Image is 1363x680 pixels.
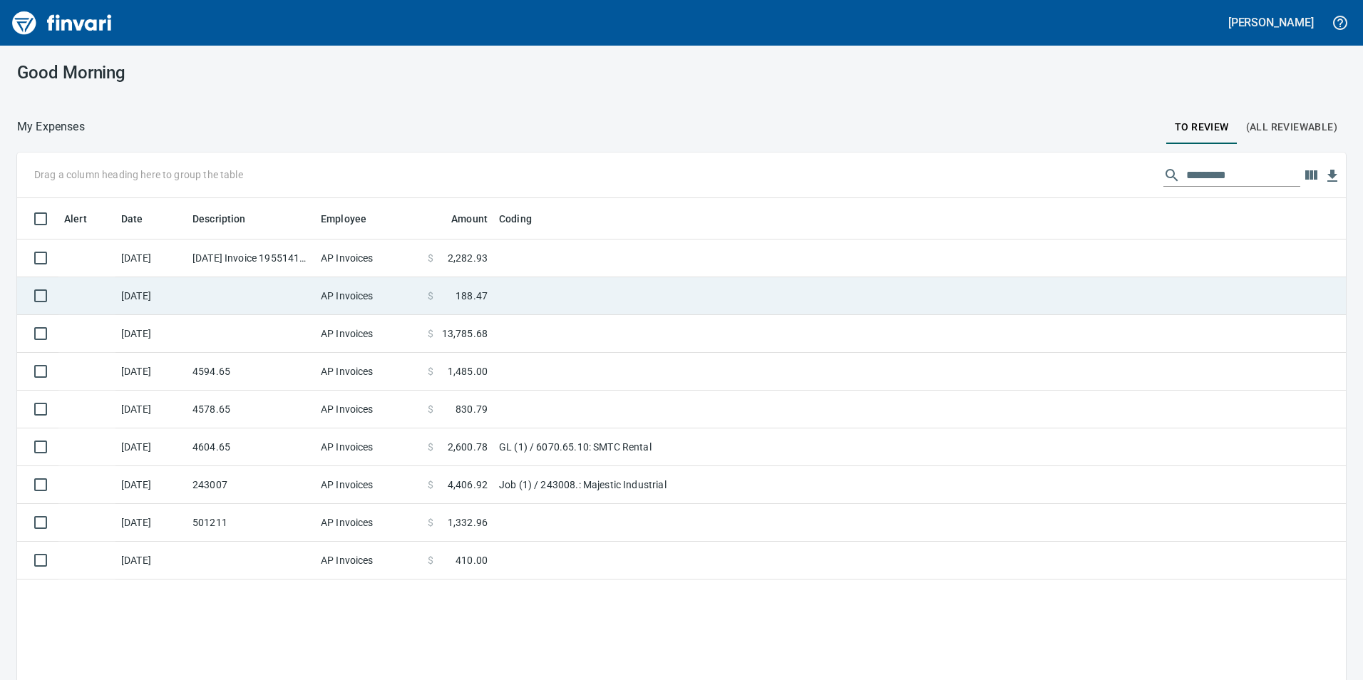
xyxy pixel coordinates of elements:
[115,542,187,579] td: [DATE]
[115,466,187,504] td: [DATE]
[192,210,264,227] span: Description
[1175,118,1229,136] span: To Review
[428,289,433,303] span: $
[428,515,433,530] span: $
[315,542,422,579] td: AP Invoices
[451,210,488,227] span: Amount
[493,466,850,504] td: Job (1) / 243008.: Majestic Industrial
[499,210,550,227] span: Coding
[315,239,422,277] td: AP Invoices
[115,353,187,391] td: [DATE]
[187,428,315,466] td: 4604.65
[9,6,115,40] img: Finvari
[448,440,488,454] span: 2,600.78
[315,466,422,504] td: AP Invoices
[448,364,488,378] span: 1,485.00
[115,428,187,466] td: [DATE]
[1322,165,1343,187] button: Download Table
[115,391,187,428] td: [DATE]
[456,553,488,567] span: 410.00
[315,428,422,466] td: AP Invoices
[1300,165,1322,186] button: Choose columns to display
[321,210,366,227] span: Employee
[17,63,437,83] h3: Good Morning
[456,402,488,416] span: 830.79
[187,391,315,428] td: 4578.65
[433,210,488,227] span: Amount
[428,326,433,341] span: $
[448,251,488,265] span: 2,282.93
[115,277,187,315] td: [DATE]
[1225,11,1317,34] button: [PERSON_NAME]
[121,210,162,227] span: Date
[187,353,315,391] td: 4594.65
[192,210,246,227] span: Description
[17,118,85,135] p: My Expenses
[187,504,315,542] td: 501211
[64,210,87,227] span: Alert
[428,478,433,492] span: $
[115,315,187,353] td: [DATE]
[428,251,433,265] span: $
[1228,15,1314,30] h5: [PERSON_NAME]
[64,210,106,227] span: Alert
[493,428,850,466] td: GL (1) / 6070.65.10: SMTC Rental
[315,504,422,542] td: AP Invoices
[428,402,433,416] span: $
[428,440,433,454] span: $
[115,504,187,542] td: [DATE]
[448,478,488,492] span: 4,406.92
[428,364,433,378] span: $
[315,391,422,428] td: AP Invoices
[428,553,433,567] span: $
[115,239,187,277] td: [DATE]
[315,315,422,353] td: AP Invoices
[442,326,488,341] span: 13,785.68
[315,277,422,315] td: AP Invoices
[321,210,385,227] span: Employee
[34,168,243,182] p: Drag a column heading here to group the table
[315,353,422,391] td: AP Invoices
[121,210,143,227] span: Date
[448,515,488,530] span: 1,332.96
[456,289,488,303] span: 188.47
[17,118,85,135] nav: breadcrumb
[1246,118,1337,136] span: (All Reviewable)
[187,466,315,504] td: 243007
[187,239,315,277] td: [DATE] Invoice 195514110 from Uline Inc (1-24846)
[499,210,532,227] span: Coding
